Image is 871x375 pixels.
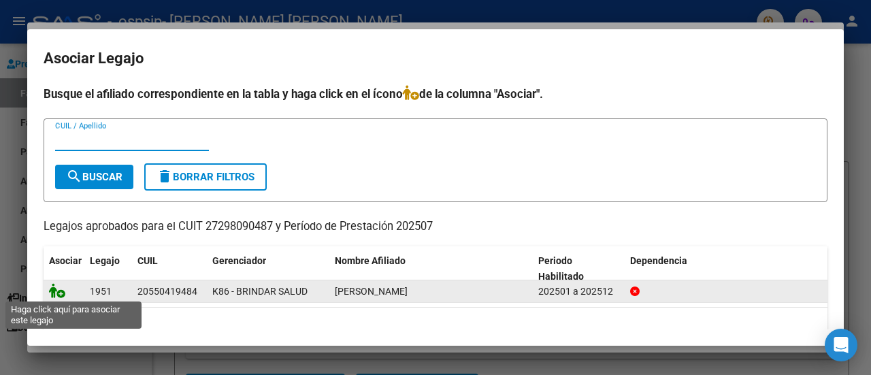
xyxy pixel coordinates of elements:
button: Borrar Filtros [144,163,267,191]
datatable-header-cell: Periodo Habilitado [533,246,625,291]
h4: Busque el afiliado correspondiente en la tabla y haga click en el ícono de la columna "Asociar". [44,85,827,103]
span: FERNANDEZ BAUTISTA [335,286,408,297]
span: K86 - BRINDAR SALUD [212,286,308,297]
datatable-header-cell: Nombre Afiliado [329,246,533,291]
mat-icon: search [66,168,82,184]
datatable-header-cell: Asociar [44,246,84,291]
p: Legajos aprobados para el CUIT 27298090487 y Período de Prestación 202507 [44,218,827,235]
span: Gerenciador [212,255,266,266]
datatable-header-cell: Dependencia [625,246,828,291]
mat-icon: delete [157,168,173,184]
div: 20550419484 [137,284,197,299]
div: 1 registros [44,308,827,342]
h2: Asociar Legajo [44,46,827,71]
span: Borrar Filtros [157,171,254,183]
datatable-header-cell: Legajo [84,246,132,291]
span: Buscar [66,171,122,183]
div: Open Intercom Messenger [825,329,857,361]
datatable-header-cell: Gerenciador [207,246,329,291]
span: Periodo Habilitado [538,255,584,282]
span: 1951 [90,286,112,297]
span: Asociar [49,255,82,266]
span: Legajo [90,255,120,266]
span: Dependencia [630,255,687,266]
button: Buscar [55,165,133,189]
span: Nombre Afiliado [335,255,406,266]
div: 202501 a 202512 [538,284,619,299]
span: CUIL [137,255,158,266]
datatable-header-cell: CUIL [132,246,207,291]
